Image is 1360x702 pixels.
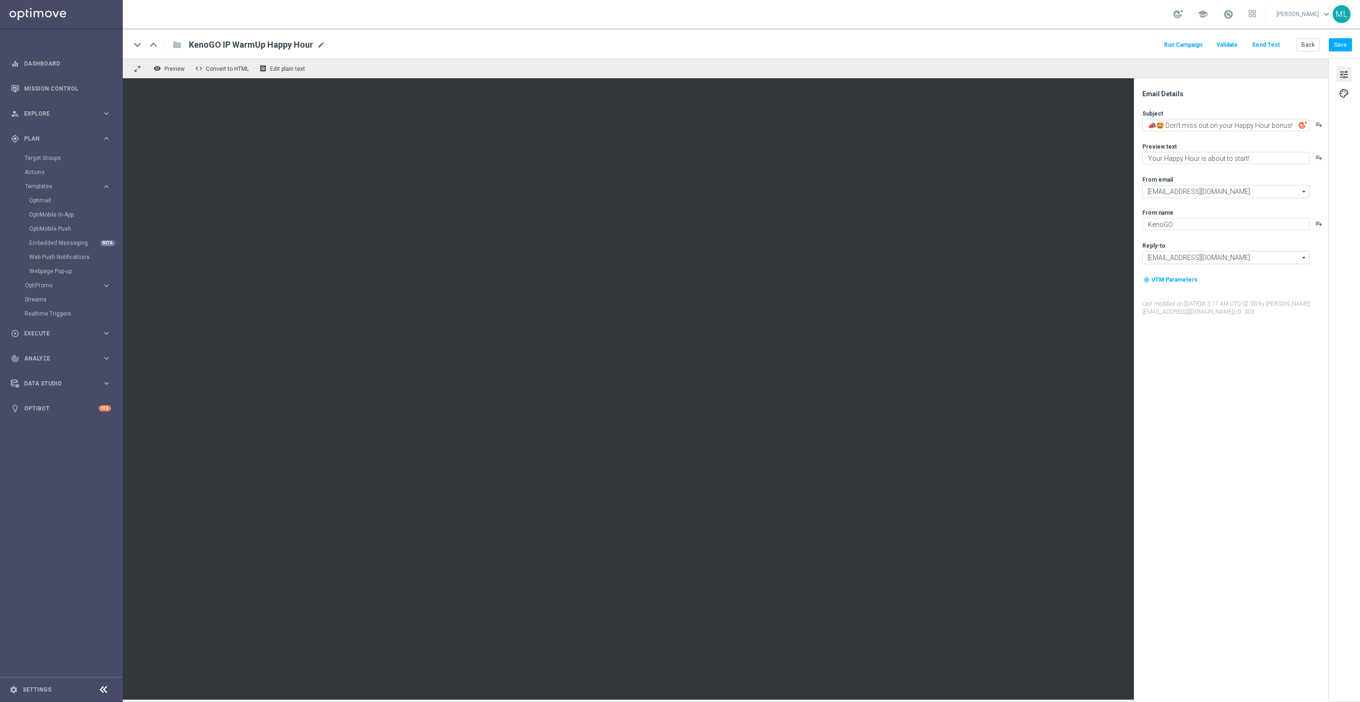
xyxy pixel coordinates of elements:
span: school [1198,9,1208,19]
div: Realtime Triggers [25,307,122,321]
i: keyboard_arrow_right [102,134,111,143]
i: receipt [259,65,267,72]
button: Save [1329,38,1352,51]
input: Select [1142,185,1309,198]
label: Reply-to [1142,242,1165,250]
span: Plan [24,136,102,142]
div: BETA [100,240,115,246]
div: OptiMobile Push [29,222,122,236]
label: From name [1142,209,1173,217]
button: palette [1336,85,1351,100]
span: Analyze [24,356,102,361]
div: Web Push Notifications [29,250,122,264]
button: Back [1296,38,1320,51]
button: code Convert to HTML [193,62,253,75]
div: Optibot [11,396,111,421]
a: Webpage Pop-up [29,267,98,275]
i: keyboard_arrow_right [102,281,111,290]
i: keyboard_arrow_right [102,182,111,191]
button: Templates keyboard_arrow_right [25,183,111,190]
span: OptiPromo [25,283,93,288]
span: Explore [24,111,102,117]
div: OptiPromo [25,278,122,292]
div: Webpage Pop-up [29,264,122,278]
button: Run Campaign [1163,39,1204,51]
div: ML [1333,5,1351,23]
a: Mission Control [24,76,111,101]
i: play_circle_outline [11,329,19,338]
div: Embedded Messaging [29,236,122,250]
button: Validate [1215,39,1239,51]
span: | ID: 303 [1233,309,1254,315]
div: lightbulb Optibot +10 [10,405,111,412]
a: Embedded Messaging [29,239,98,247]
span: code [195,65,203,72]
button: playlist_add [1315,121,1323,128]
div: OptiPromo [25,283,102,288]
span: Preview [164,66,185,72]
button: person_search Explore keyboard_arrow_right [10,110,111,117]
div: Templates [25,179,122,278]
span: KenoGO IP WarmUp Happy Hour [189,39,313,50]
i: track_changes [11,354,19,363]
div: OptiMobile In-App [29,208,122,222]
img: optiGenie.svg [1299,121,1307,129]
span: Edit plain text [270,66,305,72]
span: keyboard_arrow_down [1321,9,1332,19]
a: Optimail [29,197,98,204]
span: Convert to HTML [206,66,249,72]
i: arrow_drop_down [1300,251,1309,264]
span: UTM Parameters [1151,276,1198,283]
a: Realtime Triggers [25,310,98,318]
button: playlist_add [1315,154,1323,161]
span: palette [1339,87,1349,100]
i: lightbulb [11,404,19,413]
button: gps_fixed Plan keyboard_arrow_right [10,135,111,142]
span: Templates [25,184,93,189]
div: +10 [99,405,111,411]
div: Data Studio [11,379,102,388]
span: Data Studio [24,381,102,386]
a: OptiMobile In-App [29,211,98,218]
div: play_circle_outline Execute keyboard_arrow_right [10,330,111,337]
i: keyboard_arrow_right [102,329,111,338]
button: equalizer Dashboard [10,60,111,67]
i: equalizer [11,59,19,68]
i: remove_red_eye [153,65,161,72]
div: Actions [25,165,122,179]
div: Mission Control [10,85,111,92]
a: [PERSON_NAME]keyboard_arrow_down [1275,7,1333,21]
div: Streams [25,292,122,307]
button: Send Test [1250,39,1281,51]
i: person_search [11,109,19,118]
span: Validate [1216,42,1238,48]
i: gps_fixed [11,134,19,143]
span: tune [1339,68,1349,81]
div: Optimail [29,193,122,208]
span: Execute [24,331,102,336]
a: Settings [23,687,51,693]
div: Explore [11,109,102,118]
div: Email Details [1142,90,1327,98]
label: Preview text [1142,143,1177,150]
button: track_changes Analyze keyboard_arrow_right [10,355,111,362]
i: arrow_drop_down [1300,185,1309,198]
div: Data Studio keyboard_arrow_right [10,380,111,387]
div: Dashboard [11,51,111,76]
i: keyboard_arrow_right [102,379,111,388]
button: my_location UTM Parameters [1142,275,1198,285]
div: Plan [11,134,102,143]
a: Web Push Notifications [29,253,98,261]
a: Streams [25,296,98,303]
div: OptiPromo keyboard_arrow_right [25,282,111,289]
i: keyboard_arrow_right [102,109,111,118]
button: playlist_add [1315,220,1323,227]
span: mode_edit [317,41,325,49]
